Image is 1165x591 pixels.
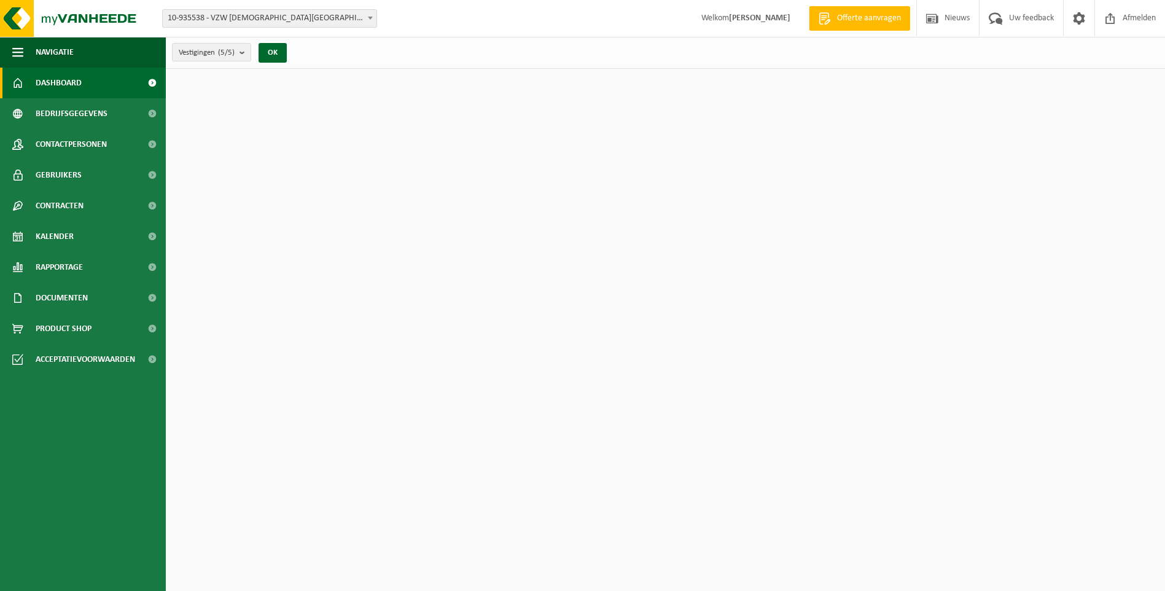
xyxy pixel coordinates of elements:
span: 10-935538 - VZW PRIESTER DAENS COLLEGE - AALST [162,9,377,28]
button: Vestigingen(5/5) [172,43,251,61]
span: Dashboard [36,68,82,98]
span: Kalender [36,221,74,252]
span: Product Shop [36,313,92,344]
span: Contracten [36,190,84,221]
span: Offerte aanvragen [834,12,904,25]
span: Contactpersonen [36,129,107,160]
span: Gebruikers [36,160,82,190]
a: Offerte aanvragen [809,6,910,31]
span: Vestigingen [179,44,235,62]
span: Acceptatievoorwaarden [36,344,135,375]
span: Navigatie [36,37,74,68]
strong: [PERSON_NAME] [729,14,790,23]
span: 10-935538 - VZW PRIESTER DAENS COLLEGE - AALST [163,10,376,27]
span: Rapportage [36,252,83,283]
button: OK [259,43,287,63]
span: Bedrijfsgegevens [36,98,107,129]
count: (5/5) [218,49,235,57]
span: Documenten [36,283,88,313]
